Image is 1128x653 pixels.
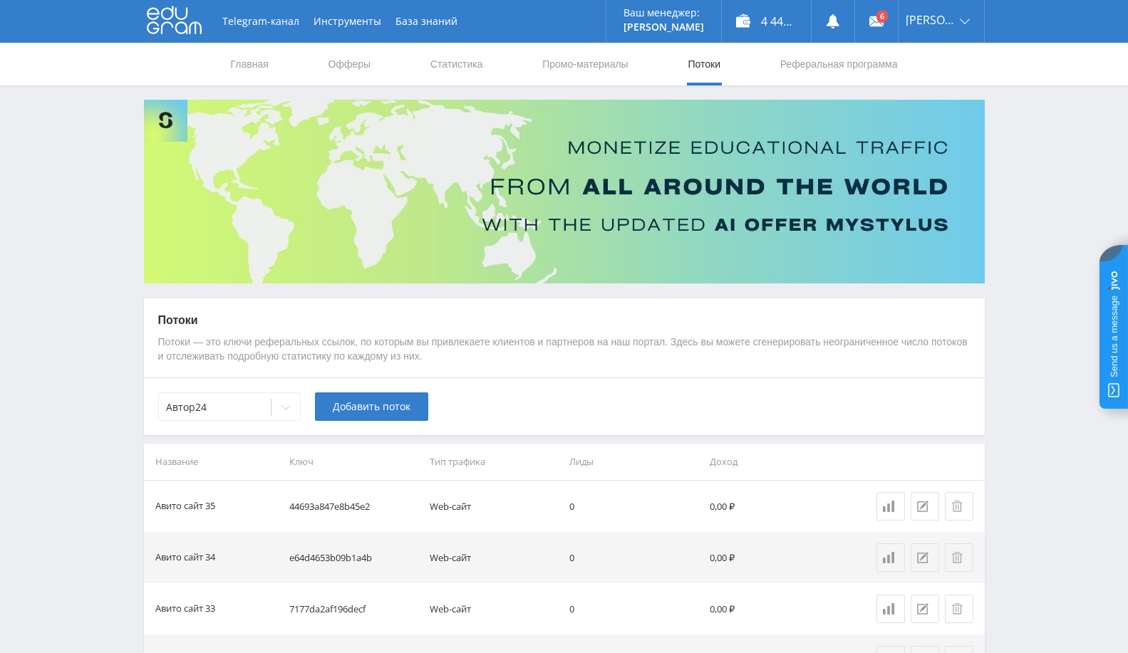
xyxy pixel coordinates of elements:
[229,43,270,85] a: Главная
[315,392,428,421] button: Добавить поток
[284,444,424,480] th: Ключ
[911,543,939,572] button: Редактировать
[424,532,564,583] td: Web-сайт
[876,492,905,521] a: Статистика
[158,313,971,328] p: Потоки
[686,43,722,85] a: Потоки
[327,43,373,85] a: Офферы
[704,583,844,634] td: 0,00 ₽
[429,43,485,85] a: Статистика
[704,481,844,532] td: 0,00 ₽
[911,492,939,521] button: Редактировать
[155,601,215,617] div: Авито сайт 33
[564,583,704,634] td: 0
[155,550,215,566] div: Авито сайт 34
[541,43,629,85] a: Промо-материалы
[911,595,939,623] button: Редактировать
[945,595,973,623] button: Удалить
[564,444,704,480] th: Лиды
[144,444,284,480] th: Название
[284,583,424,634] td: 7177da2af196decf
[564,481,704,532] td: 0
[333,401,410,412] span: Добавить поток
[144,100,985,283] img: Banner
[424,444,564,480] th: Тип трафика
[284,481,424,532] td: 44693a847e8b45e2
[623,21,704,33] p: [PERSON_NAME]
[876,543,905,572] a: Статистика
[906,14,956,26] span: [PERSON_NAME]
[155,498,215,515] div: Авито сайт 35
[564,532,704,583] td: 0
[945,492,973,521] button: Удалить
[424,481,564,532] td: Web-сайт
[945,543,973,572] button: Удалить
[623,7,704,19] p: Ваш менеджер:
[158,335,971,363] p: Потоки — это ключи реферальных ссылок, по которым вы привлекаете клиентов и партнеров на наш порт...
[284,532,424,583] td: e64d4653b09b1a4b
[704,532,844,583] td: 0,00 ₽
[424,583,564,634] td: Web-сайт
[779,43,899,85] a: Реферальная программа
[704,444,844,480] th: Доход
[876,595,905,623] a: Статистика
